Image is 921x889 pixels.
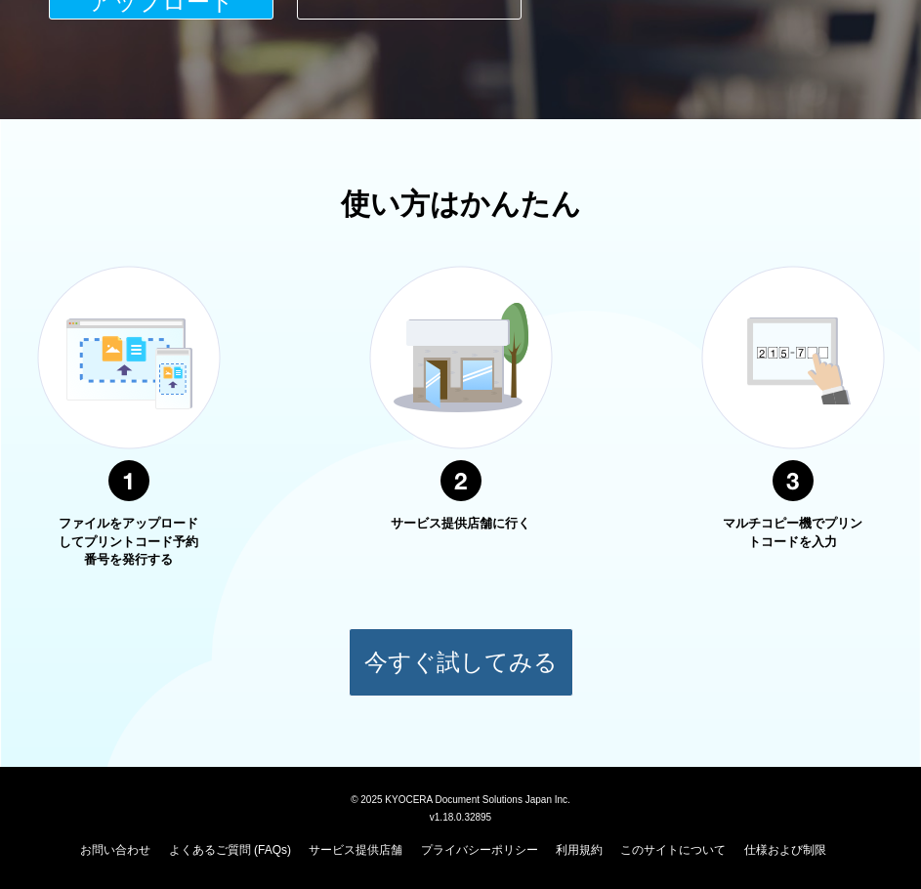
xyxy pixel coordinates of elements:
[421,843,538,857] a: プライバシーポリシー
[169,843,291,857] a: よくあるご質問 (FAQs)
[744,843,826,857] a: 仕様および制限
[56,515,202,570] p: ファイルをアップロードしてプリントコード予約番号を発行する
[430,811,491,823] span: v1.18.0.32895
[349,628,573,697] button: 今すぐ試してみる
[388,515,534,533] p: サービス提供店舗に行く
[620,843,726,857] a: このサイトについて
[720,515,866,551] p: マルチコピー機でプリントコードを入力
[309,843,402,857] a: サービス提供店舗
[351,792,570,805] span: © 2025 KYOCERA Document Solutions Japan Inc.
[556,843,603,857] a: 利用規約
[80,843,150,857] a: お問い合わせ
